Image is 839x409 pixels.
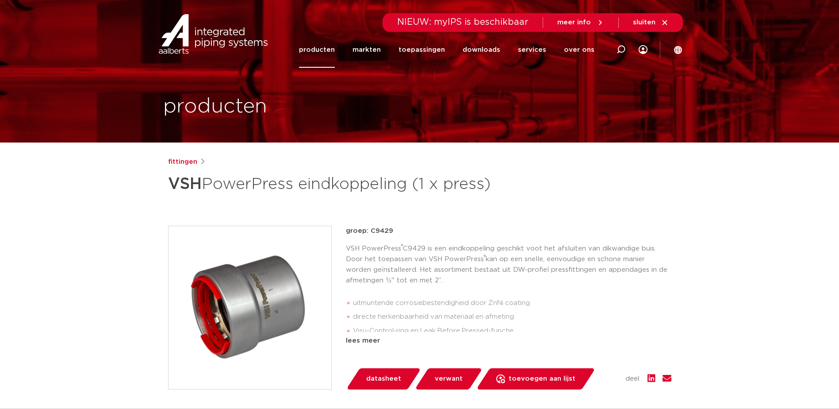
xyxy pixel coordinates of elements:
sup: ® [401,244,403,249]
a: services [518,32,546,68]
h1: producten [163,93,267,121]
h1: PowerPress eindkoppeling (1 x press) [168,171,500,197]
nav: Menu [299,32,594,68]
span: datasheet [366,372,401,386]
li: directe herkenbaarheid van materiaal en afmeting [353,310,671,324]
span: deel: [625,374,640,384]
strong: VSH [168,176,202,192]
a: verwant [414,368,483,390]
a: markten [352,32,381,68]
a: toepassingen [398,32,445,68]
a: meer info [557,19,604,27]
div: lees meer [346,336,671,346]
a: downloads [463,32,500,68]
p: groep: C9429 [346,226,671,236]
span: NIEUW: myIPS is beschikbaar [397,18,529,27]
sup: ® [484,255,486,259]
span: verwant [435,372,463,386]
li: Visu-Control-ring en Leak Before Pressed-functie [353,324,671,338]
span: sluiten [633,19,655,26]
span: toevoegen aan lijst [509,372,575,386]
img: Product Image for VSH PowerPress eindkoppeling (1 x press) [169,226,331,389]
a: fittingen [168,157,197,167]
div: my IPS [639,32,647,68]
a: sluiten [633,19,669,27]
p: VSH PowerPress C9429 is een eindkoppeling geschikt voot het afsluiten van dikwandige buis. Door h... [346,243,671,286]
span: meer info [557,19,591,26]
a: over ons [564,32,594,68]
li: uitmuntende corrosiebestendigheid door ZnNi coating [353,296,671,310]
a: datasheet [346,368,421,390]
a: producten [299,32,335,68]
